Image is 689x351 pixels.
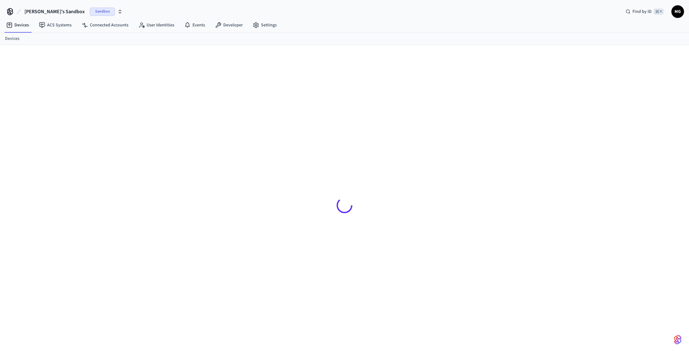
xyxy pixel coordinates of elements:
a: Events [179,19,210,31]
span: Find by ID [632,8,652,15]
a: Devices [1,19,34,31]
a: Devices [5,35,19,42]
a: Developer [210,19,248,31]
span: MG [672,6,683,17]
span: ⌘ K [654,8,664,15]
span: [PERSON_NAME]'s Sandbox [24,8,85,15]
span: Sandbox [90,8,115,16]
a: Connected Accounts [77,19,133,31]
a: ACS Systems [34,19,77,31]
a: Settings [248,19,282,31]
a: User Identities [133,19,179,31]
div: Find by ID⌘ K [621,6,669,17]
button: MG [671,5,684,18]
img: SeamLogoGradient.69752ec5.svg [674,335,681,345]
